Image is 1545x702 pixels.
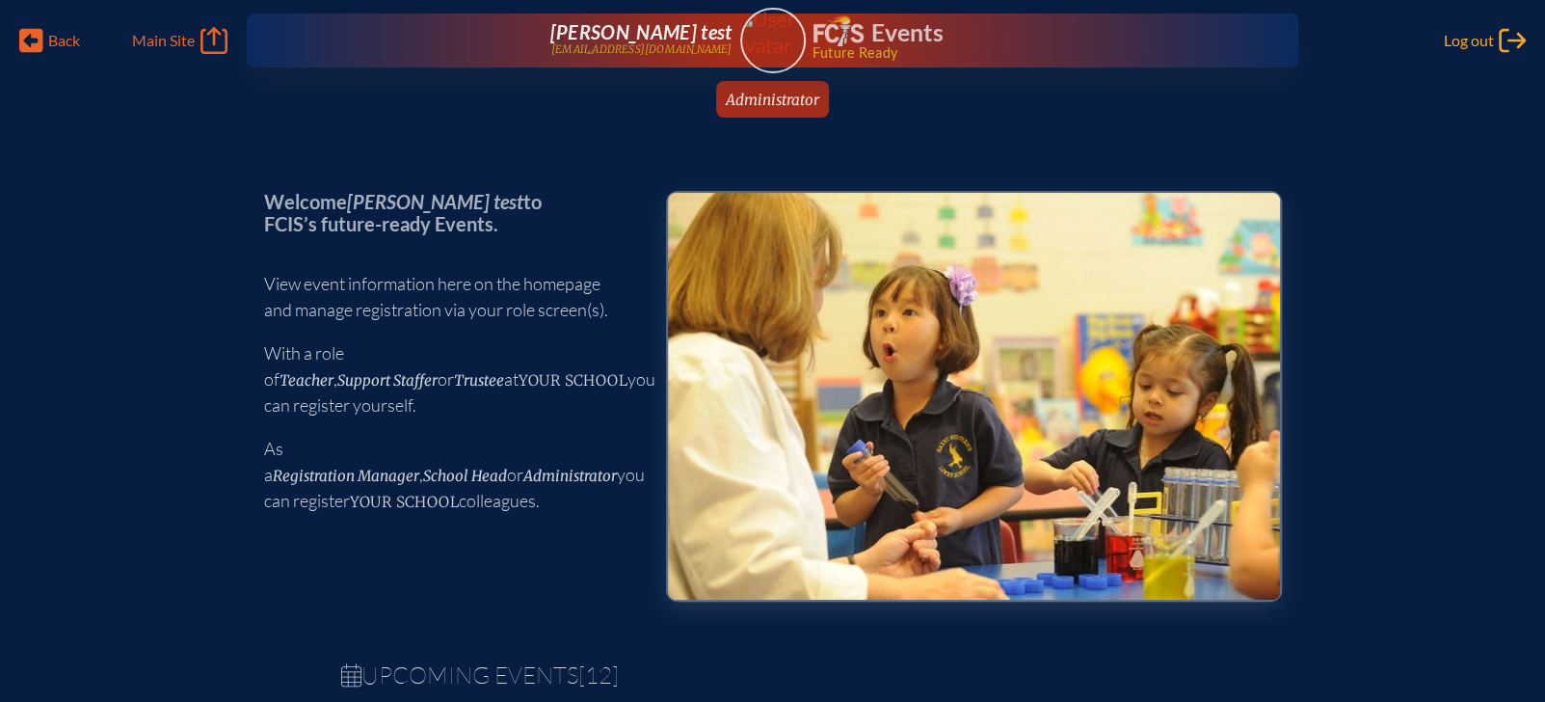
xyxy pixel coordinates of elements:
[578,661,619,689] span: [12]
[523,467,617,485] span: Administrator
[550,20,733,43] span: [PERSON_NAME] test
[48,31,80,50] span: Back
[812,46,1237,60] span: Future Ready
[519,371,627,390] span: your school
[341,663,1205,687] h1: Upcoming Events
[350,493,459,511] span: your school
[264,191,635,234] p: Welcome to FCIS’s future-ready Events.
[132,27,226,54] a: Main Site
[264,271,635,323] p: View event information here on the homepage and manage registration via your role screen(s).
[718,81,827,118] a: Administrator
[264,436,635,514] p: As a , or you can register colleagues.
[280,371,333,390] span: Teacher
[337,371,438,390] span: Support Staffer
[740,8,806,73] a: User Avatar
[454,371,504,390] span: Trustee
[732,7,813,58] img: User Avatar
[423,467,507,485] span: School Head
[308,21,733,60] a: [PERSON_NAME] test[EMAIL_ADDRESS][DOMAIN_NAME]
[132,31,195,50] span: Main Site
[551,43,733,56] p: [EMAIL_ADDRESS][DOMAIN_NAME]
[813,15,1238,60] div: FCIS Events — Future ready
[726,91,819,109] span: Administrator
[273,467,419,485] span: Registration Manager
[264,340,635,418] p: With a role of , or at you can register yourself.
[668,193,1280,600] img: Events
[347,190,523,213] span: [PERSON_NAME] test
[1444,31,1494,50] span: Log out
